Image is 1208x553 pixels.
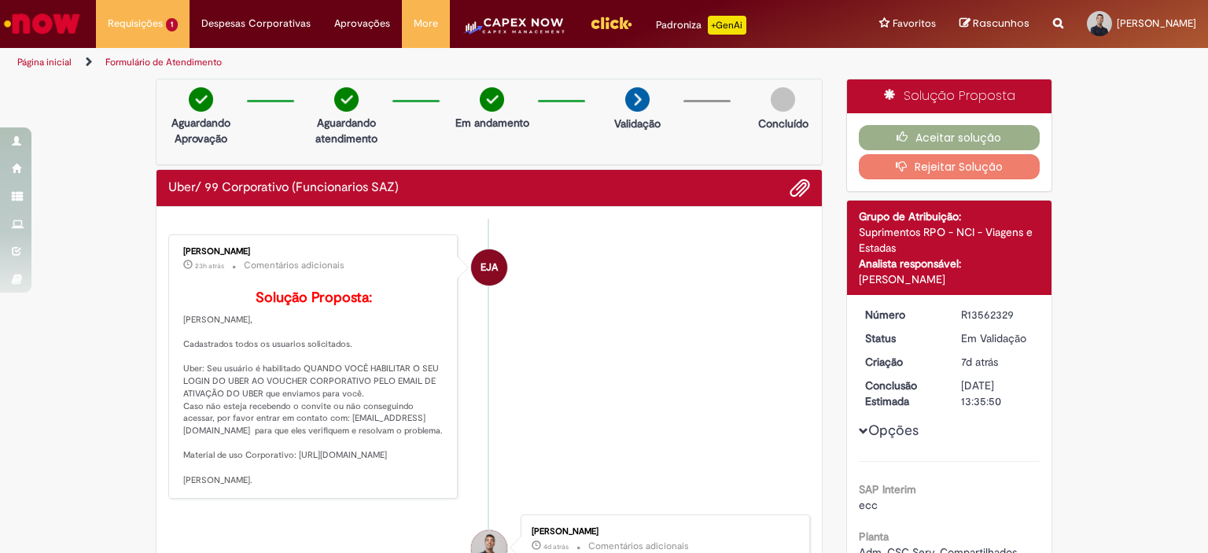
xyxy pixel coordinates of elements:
div: Padroniza [656,16,746,35]
p: Validação [614,116,661,131]
img: check-circle-green.png [189,87,213,112]
b: Planta [859,529,889,544]
div: 24/09/2025 10:58:16 [961,354,1034,370]
p: +GenAi [708,16,746,35]
img: click_logo_yellow_360x200.png [590,11,632,35]
img: CapexLogo5.png [462,16,566,47]
dt: Número [853,307,950,323]
img: img-circle-grey.png [771,87,795,112]
button: Aceitar solução [859,125,1040,150]
dt: Conclusão Estimada [853,378,950,409]
a: Página inicial [17,56,72,68]
div: R13562329 [961,307,1034,323]
b: Solução Proposta: [256,289,372,307]
span: More [414,16,438,31]
span: Requisições [108,16,163,31]
div: Grupo de Atribuição: [859,208,1040,224]
span: Aprovações [334,16,390,31]
dt: Criação [853,354,950,370]
div: [PERSON_NAME] [859,271,1040,287]
div: [DATE] 13:35:50 [961,378,1034,409]
span: Favoritos [893,16,936,31]
p: Aguardando atendimento [308,115,385,146]
a: Rascunhos [959,17,1029,31]
span: 1 [166,18,178,31]
a: Formulário de Atendimento [105,56,222,68]
span: [PERSON_NAME] [1117,17,1196,30]
img: ServiceNow [2,8,83,39]
img: check-circle-green.png [334,87,359,112]
span: Despesas Corporativas [201,16,311,31]
small: Comentários adicionais [588,540,689,553]
dt: Status [853,330,950,346]
ul: Trilhas de página [12,48,794,77]
span: 7d atrás [961,355,998,369]
img: check-circle-green.png [480,87,504,112]
h2: Uber/ 99 Corporativo (Funcionarios SAZ) Histórico de tíquete [168,181,399,195]
p: Em andamento [455,115,529,131]
small: Comentários adicionais [244,259,344,272]
span: Rascunhos [973,16,1029,31]
b: SAP Interim [859,482,916,496]
div: Em Validação [961,330,1034,346]
time: 26/09/2025 15:37:43 [543,542,569,551]
div: Suprimentos RPO - NCI - Viagens e Estadas [859,224,1040,256]
div: Emilio Jose Andres Casado [471,249,507,286]
img: arrow-next.png [625,87,650,112]
span: ecc [859,498,878,512]
span: EJA [481,249,498,286]
div: Solução Proposta [847,79,1052,113]
button: Rejeitar Solução [859,154,1040,179]
time: 24/09/2025 10:58:16 [961,355,998,369]
p: [PERSON_NAME], Cadastrados todos os usuarios solicitados. Uber: Seu usuário é habilitado QUANDO V... [183,290,445,487]
div: Analista responsável: [859,256,1040,271]
span: 4d atrás [543,542,569,551]
button: Adicionar anexos [790,178,810,198]
p: Aguardando Aprovação [163,115,239,146]
div: [PERSON_NAME] [532,527,794,536]
div: [PERSON_NAME] [183,247,445,256]
p: Concluído [758,116,808,131]
span: 23h atrás [195,261,224,271]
